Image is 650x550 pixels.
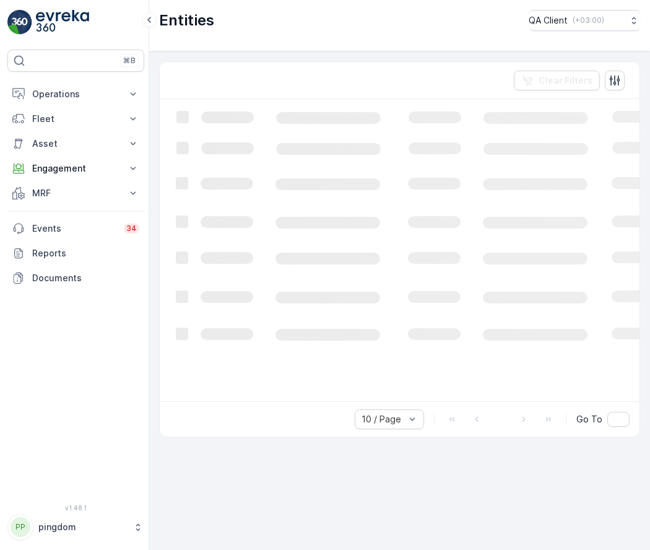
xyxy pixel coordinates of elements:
a: Documents [7,266,144,290]
img: logo [7,10,32,35]
span: v 1.48.1 [7,504,144,512]
p: Asset [32,137,119,150]
img: logo_light-DOdMpM7g.png [36,10,89,35]
p: Reports [32,247,139,260]
p: Clear Filters [539,74,592,87]
div: PP [11,517,30,537]
button: MRF [7,181,144,206]
button: QA Client(+03:00) [529,10,640,31]
p: MRF [32,187,119,199]
p: 34 [126,224,137,234]
span: Go To [576,413,602,426]
p: Entities [159,11,214,30]
p: Documents [32,272,139,284]
p: QA Client [529,14,568,27]
p: Operations [32,88,119,100]
button: Engagement [7,156,144,181]
p: pingdom [38,521,127,533]
p: ( +03:00 ) [573,15,604,25]
button: Clear Filters [514,71,600,90]
p: Fleet [32,113,119,125]
button: Fleet [7,107,144,131]
button: Asset [7,131,144,156]
button: Operations [7,82,144,107]
p: Engagement [32,162,119,175]
a: Reports [7,241,144,266]
button: PPpingdom [7,514,144,540]
p: ⌘B [123,56,136,66]
a: Events34 [7,216,144,241]
p: Events [32,222,116,235]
